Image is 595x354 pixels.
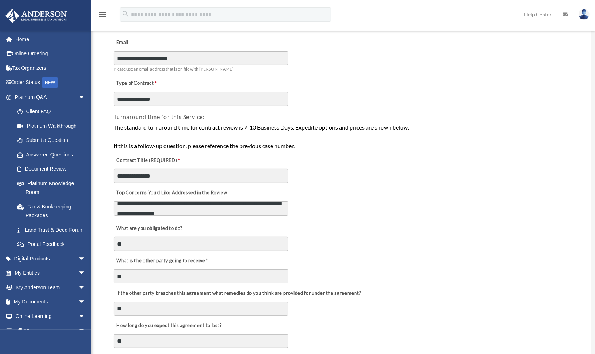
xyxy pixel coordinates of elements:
[78,251,93,266] span: arrow_drop_down
[122,10,130,18] i: search
[114,256,209,266] label: What is the other party going to receive?
[10,133,96,148] a: Submit a Question
[114,188,229,198] label: Top Concerns You’d Like Addressed in the Review
[10,147,96,162] a: Answered Questions
[114,155,186,166] label: Contract Title (REQUIRED)
[114,321,224,331] label: How long do you expect this agreement to last?
[5,266,96,281] a: My Entitiesarrow_drop_down
[5,75,96,90] a: Order StatusNEW
[5,280,96,295] a: My Anderson Teamarrow_drop_down
[5,61,96,75] a: Tax Organizers
[98,13,107,19] a: menu
[78,266,93,281] span: arrow_drop_down
[5,309,96,323] a: Online Learningarrow_drop_down
[78,323,93,338] span: arrow_drop_down
[114,66,234,72] span: Please use an email address that is on file with [PERSON_NAME]
[114,79,186,89] label: Type of Contract
[10,119,96,133] a: Platinum Walkthrough
[42,77,58,88] div: NEW
[114,288,363,298] label: If the other party breaches this agreement what remedies do you think are provided for under the ...
[5,251,96,266] a: Digital Productsarrow_drop_down
[98,10,107,19] i: menu
[10,176,96,199] a: Platinum Knowledge Room
[78,90,93,105] span: arrow_drop_down
[579,9,590,20] img: User Pic
[114,123,571,151] div: The standard turnaround time for contract review is 7-10 Business Days. Expedite options and pric...
[5,295,96,309] a: My Documentsarrow_drop_down
[5,47,96,61] a: Online Ordering
[78,309,93,324] span: arrow_drop_down
[5,323,96,338] a: Billingarrow_drop_down
[10,162,93,176] a: Document Review
[10,104,96,119] a: Client FAQ
[78,280,93,295] span: arrow_drop_down
[5,90,96,104] a: Platinum Q&Aarrow_drop_down
[114,38,186,48] label: Email
[10,237,96,252] a: Portal Feedback
[114,223,186,234] label: What are you obligated to do?
[10,223,96,237] a: Land Trust & Deed Forum
[114,113,205,120] span: Turnaround time for this Service:
[10,199,96,223] a: Tax & Bookkeeping Packages
[5,32,96,47] a: Home
[3,9,69,23] img: Anderson Advisors Platinum Portal
[78,295,93,310] span: arrow_drop_down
